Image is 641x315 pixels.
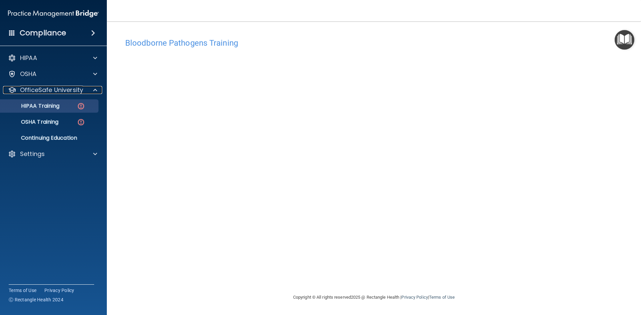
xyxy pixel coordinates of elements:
a: Privacy Policy [44,287,74,294]
h4: Compliance [20,28,66,38]
a: Privacy Policy [401,295,428,300]
p: OSHA [20,70,37,78]
button: Open Resource Center [615,30,634,50]
p: HIPAA Training [4,103,59,109]
div: Copyright © All rights reserved 2025 @ Rectangle Health | | [252,287,496,308]
a: OfficeSafe University [8,86,97,94]
p: HIPAA [20,54,37,62]
span: Ⓒ Rectangle Health 2024 [9,296,63,303]
p: Continuing Education [4,135,95,141]
a: Settings [8,150,97,158]
p: Settings [20,150,45,158]
a: HIPAA [8,54,97,62]
a: Terms of Use [429,295,455,300]
a: Terms of Use [9,287,36,294]
p: OfficeSafe University [20,86,83,94]
h4: Bloodborne Pathogens Training [125,39,623,47]
iframe: bbp [125,51,623,256]
img: PMB logo [8,7,99,20]
a: OSHA [8,70,97,78]
img: danger-circle.6113f641.png [77,118,85,126]
p: OSHA Training [4,119,58,125]
img: danger-circle.6113f641.png [77,102,85,110]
